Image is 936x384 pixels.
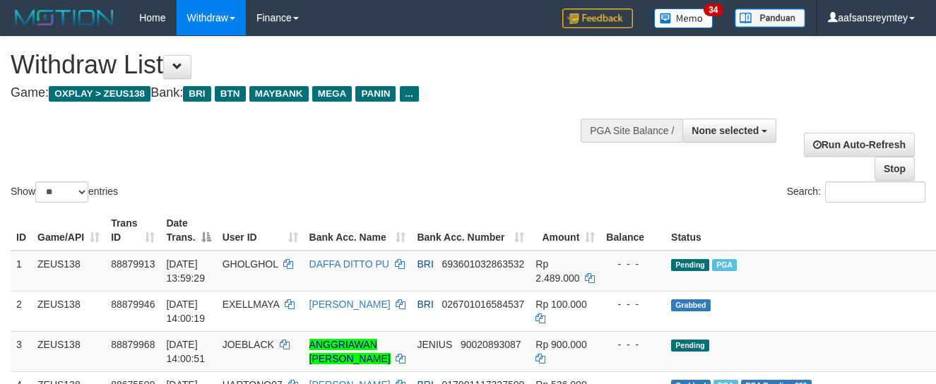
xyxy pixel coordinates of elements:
[530,210,600,251] th: Amount: activate to sort column ascending
[417,258,433,270] span: BRI
[735,8,805,28] img: panduan.png
[11,210,32,251] th: ID
[166,258,205,284] span: [DATE] 13:59:29
[600,210,665,251] th: Balance
[183,86,211,102] span: BRI
[166,299,205,324] span: [DATE] 14:00:19
[11,7,118,28] img: MOTION_logo.png
[535,339,586,350] span: Rp 900.000
[400,86,419,102] span: ...
[32,291,105,331] td: ZEUS138
[11,251,32,292] td: 1
[309,299,391,310] a: [PERSON_NAME]
[11,86,610,100] h4: Game: Bank:
[312,86,353,102] span: MEGA
[875,157,915,181] a: Stop
[11,291,32,331] td: 2
[535,258,579,284] span: Rp 2.489.000
[682,119,776,143] button: None selected
[606,337,660,352] div: - - -
[223,339,274,350] span: JOEBLACK
[215,86,246,102] span: BTN
[804,133,915,157] a: Run Auto-Refresh
[249,86,309,102] span: MAYBANK
[309,258,389,270] a: DAFFA DITTO PU
[562,8,633,28] img: Feedback.jpg
[654,8,713,28] img: Button%20Memo.svg
[671,259,709,271] span: Pending
[49,86,150,102] span: OXPLAY > ZEUS138
[11,331,32,371] td: 3
[223,258,278,270] span: GHOLGHOL
[355,86,396,102] span: PANIN
[35,181,88,203] select: Showentries
[223,299,279,310] span: EXELLMAYA
[442,299,524,310] span: Copy 026701016584537 to clipboard
[111,299,155,310] span: 88879946
[417,299,433,310] span: BRI
[671,299,711,311] span: Grabbed
[411,210,530,251] th: Bank Acc. Number: activate to sort column ascending
[11,181,118,203] label: Show entries
[417,339,452,350] span: JENIUS
[704,4,723,16] span: 34
[712,259,737,271] span: Marked by aafanarl
[692,125,759,136] span: None selected
[461,339,521,350] span: Copy 90020893087 to clipboard
[304,210,412,251] th: Bank Acc. Name: activate to sort column ascending
[442,258,524,270] span: Copy 693601032863532 to clipboard
[535,299,586,310] span: Rp 100.000
[32,331,105,371] td: ZEUS138
[581,119,682,143] div: PGA Site Balance /
[825,181,925,203] input: Search:
[111,339,155,350] span: 88879968
[32,251,105,292] td: ZEUS138
[105,210,160,251] th: Trans ID: activate to sort column ascending
[606,297,660,311] div: - - -
[217,210,304,251] th: User ID: activate to sort column ascending
[309,339,391,364] a: ANGGRIAWAN [PERSON_NAME]
[111,258,155,270] span: 88879913
[160,210,216,251] th: Date Trans.: activate to sort column descending
[32,210,105,251] th: Game/API: activate to sort column ascending
[166,339,205,364] span: [DATE] 14:00:51
[11,51,610,79] h1: Withdraw List
[787,181,925,203] label: Search:
[671,340,709,352] span: Pending
[606,257,660,271] div: - - -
